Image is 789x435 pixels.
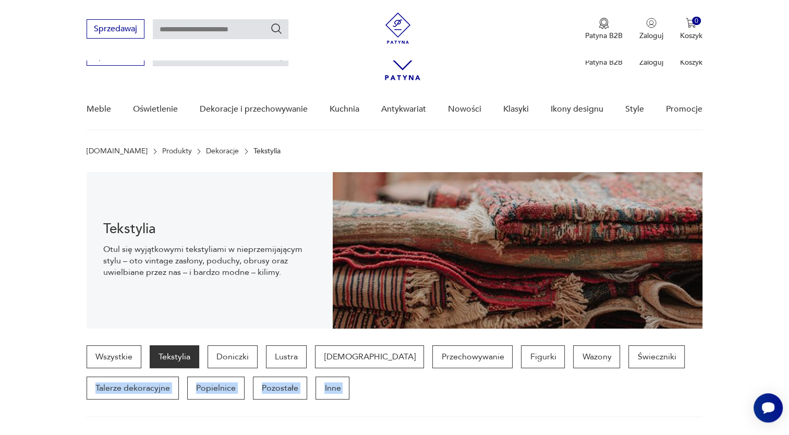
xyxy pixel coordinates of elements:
[187,377,245,400] a: Popielnice
[87,19,144,39] button: Sprzedawaj
[432,345,513,368] a: Przechowywanie
[680,18,702,41] button: 0Koszyk
[333,172,702,329] img: 48f99acd0804ce3b12bd850a7f0f7b10.jpg
[503,89,529,129] a: Klasyki
[448,89,481,129] a: Nowości
[680,31,702,41] p: Koszyk
[103,223,316,235] h1: Tekstylia
[625,89,644,129] a: Style
[208,345,258,368] a: Doniczki
[639,57,663,67] p: Zaloguj
[87,53,144,61] a: Sprzedawaj
[646,18,657,28] img: Ikonka użytkownika
[585,31,623,41] p: Patyna B2B
[382,13,414,44] img: Patyna - sklep z meblami i dekoracjami vintage
[680,57,702,67] p: Koszyk
[162,147,192,155] a: Produkty
[150,345,199,368] a: Tekstylia
[551,89,603,129] a: Ikony designu
[133,89,178,129] a: Oświetlenie
[639,31,663,41] p: Zaloguj
[270,22,283,35] button: Szukaj
[87,26,144,33] a: Sprzedawaj
[87,147,148,155] a: [DOMAIN_NAME]
[666,89,702,129] a: Promocje
[315,345,424,368] a: [DEMOGRAPHIC_DATA]
[754,393,783,422] iframe: Smartsupp widget button
[628,345,685,368] a: Świeczniki
[253,147,281,155] p: Tekstylia
[521,345,565,368] a: Figurki
[87,377,179,400] a: Talerze dekoracyjne
[692,17,701,26] div: 0
[206,147,239,155] a: Dekoracje
[686,18,696,28] img: Ikona koszyka
[573,345,620,368] a: Wazony
[315,377,349,400] a: Inne
[585,18,623,41] button: Patyna B2B
[599,18,609,29] img: Ikona medalu
[200,89,308,129] a: Dekoracje i przechowywanie
[87,89,111,129] a: Meble
[381,89,426,129] a: Antykwariat
[639,18,663,41] button: Zaloguj
[103,244,316,278] p: Otul się wyjątkowymi tekstyliami w nieprzemijającym stylu – oto vintage zasłony, poduchy, obrusy ...
[585,18,623,41] a: Ikona medaluPatyna B2B
[253,377,307,400] a: Pozostałe
[330,89,359,129] a: Kuchnia
[585,57,623,67] p: Patyna B2B
[266,345,307,368] a: Lustra
[87,345,141,368] a: Wszystkie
